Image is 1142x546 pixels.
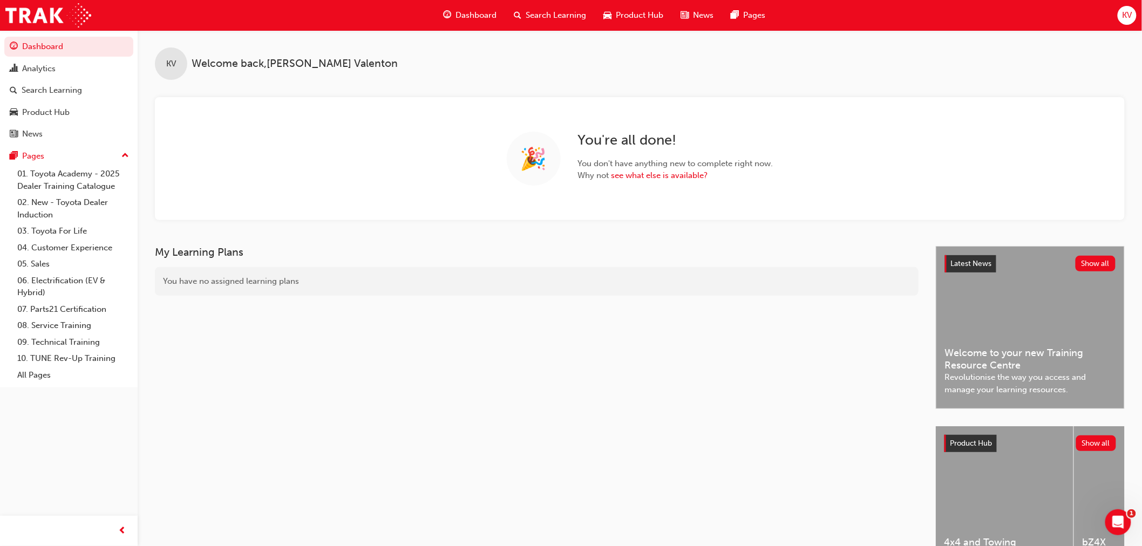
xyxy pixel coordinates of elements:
[13,367,133,384] a: All Pages
[13,334,133,351] a: 09. Technical Training
[119,524,127,538] span: prev-icon
[604,9,612,22] span: car-icon
[578,169,773,182] span: Why not
[681,9,689,22] span: news-icon
[672,4,723,26] a: news-iconNews
[578,158,773,170] span: You don't have anything new to complete right now.
[155,246,919,258] h3: My Learning Plans
[951,259,992,268] span: Latest News
[4,80,133,100] a: Search Learning
[13,223,133,240] a: 03. Toyota For Life
[506,4,595,26] a: search-iconSearch Learning
[4,103,133,122] a: Product Hub
[520,153,547,165] span: 🎉
[1105,509,1131,535] iframe: Intercom live chat
[22,128,43,140] div: News
[22,150,44,162] div: Pages
[1122,9,1132,22] span: KV
[166,58,176,70] span: KV
[10,129,18,139] span: news-icon
[4,35,133,146] button: DashboardAnalyticsSearch LearningProduct HubNews
[13,256,133,272] a: 05. Sales
[616,9,664,22] span: Product Hub
[1076,435,1117,451] button: Show all
[526,9,587,22] span: Search Learning
[10,64,18,74] span: chart-icon
[10,152,18,161] span: pages-icon
[595,4,672,26] a: car-iconProduct Hub
[1127,509,1136,518] span: 1
[192,58,398,70] span: Welcome back , [PERSON_NAME] Valenton
[155,267,919,296] div: You have no assigned learning plans
[13,272,133,301] a: 06. Electrification (EV & Hybrid)
[13,350,133,367] a: 10. TUNE Rev-Up Training
[744,9,766,22] span: Pages
[4,146,133,166] button: Pages
[723,4,774,26] a: pages-iconPages
[4,59,133,79] a: Analytics
[945,371,1116,395] span: Revolutionise the way you access and manage your learning resources.
[694,9,714,22] span: News
[944,435,1116,452] a: Product HubShow all
[611,170,708,180] a: see what else is available?
[950,439,993,448] span: Product Hub
[1076,256,1116,271] button: Show all
[5,3,91,28] img: Trak
[456,9,497,22] span: Dashboard
[444,9,452,22] span: guage-icon
[13,301,133,318] a: 07. Parts21 Certification
[514,9,522,22] span: search-icon
[731,9,739,22] span: pages-icon
[13,317,133,334] a: 08. Service Training
[13,194,133,223] a: 02. New - Toyota Dealer Induction
[435,4,506,26] a: guage-iconDashboard
[4,37,133,57] a: Dashboard
[22,106,70,119] div: Product Hub
[22,63,56,75] div: Analytics
[945,347,1116,371] span: Welcome to your new Training Resource Centre
[10,42,18,52] span: guage-icon
[22,84,82,97] div: Search Learning
[1118,6,1137,25] button: KV
[945,255,1116,272] a: Latest NewsShow all
[10,86,17,95] span: search-icon
[10,108,18,118] span: car-icon
[13,240,133,256] a: 04. Customer Experience
[121,149,129,163] span: up-icon
[4,124,133,144] a: News
[13,166,133,194] a: 01. Toyota Academy - 2025 Dealer Training Catalogue
[578,132,773,149] h2: You're all done!
[936,246,1125,409] a: Latest NewsShow allWelcome to your new Training Resource CentreRevolutionise the way you access a...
